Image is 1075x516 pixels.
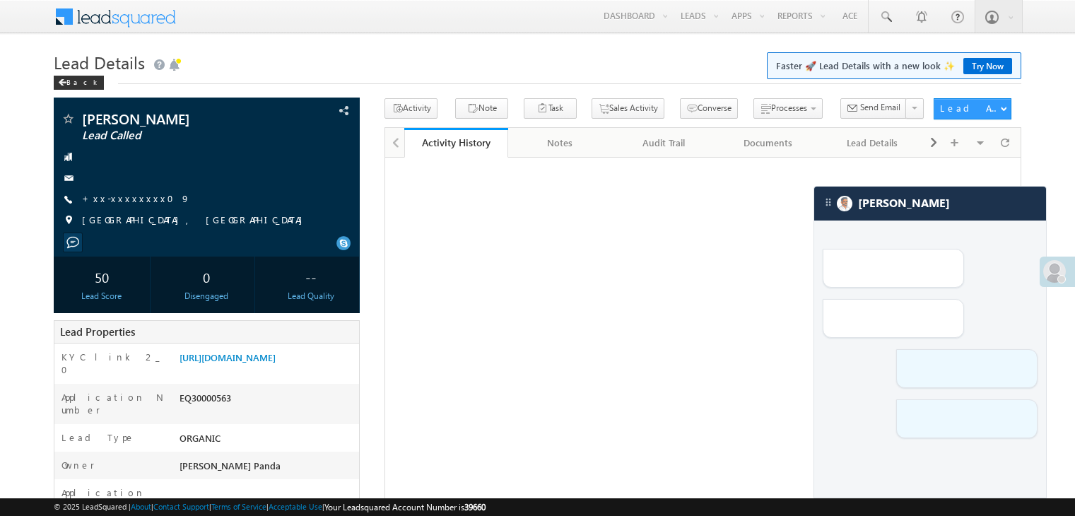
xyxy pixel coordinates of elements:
[934,98,1011,119] button: Lead Actions
[415,136,498,149] div: Activity History
[54,51,145,74] span: Lead Details
[821,128,925,158] a: Lead Details
[60,324,135,339] span: Lead Properties
[813,186,1047,498] div: carter-dragCarter[PERSON_NAME]
[519,134,599,151] div: Notes
[837,196,852,211] img: Carter
[753,98,823,119] button: Processes
[840,98,907,119] button: Send Email
[131,502,151,511] a: About
[384,98,437,119] button: Activity
[404,128,508,158] a: Activity History
[180,351,276,363] a: [URL][DOMAIN_NAME]
[162,290,251,303] div: Disengaged
[833,134,912,151] div: Lead Details
[82,112,271,126] span: [PERSON_NAME]
[858,197,950,210] span: Carter
[211,502,266,511] a: Terms of Service
[54,500,486,514] span: © 2025 LeadSquared | | | | |
[57,290,146,303] div: Lead Score
[464,502,486,512] span: 39660
[613,128,717,158] a: Audit Trail
[176,391,359,411] div: EQ30000563
[823,197,834,208] img: carter-drag
[176,431,359,451] div: ORGANIC
[680,98,738,119] button: Converse
[624,134,704,151] div: Audit Trail
[82,129,271,143] span: Lead Called
[728,134,808,151] div: Documents
[524,98,577,119] button: Task
[61,351,165,376] label: KYC link 2_0
[61,486,165,512] label: Application Status
[61,431,135,444] label: Lead Type
[153,502,209,511] a: Contact Support
[776,59,1012,73] span: Faster 🚀 Lead Details with a new look ✨
[61,391,165,416] label: Application Number
[57,264,146,290] div: 50
[54,76,104,90] div: Back
[82,192,190,204] a: +xx-xxxxxxxx09
[269,502,322,511] a: Acceptable Use
[180,459,281,471] span: [PERSON_NAME] Panda
[508,128,612,158] a: Notes
[940,102,1000,115] div: Lead Actions
[455,98,508,119] button: Note
[266,264,356,290] div: --
[717,128,821,158] a: Documents
[54,75,111,87] a: Back
[324,502,486,512] span: Your Leadsquared Account Number is
[771,102,807,113] span: Processes
[61,459,95,471] label: Owner
[860,101,900,114] span: Send Email
[162,264,251,290] div: 0
[82,213,310,228] span: [GEOGRAPHIC_DATA], [GEOGRAPHIC_DATA]
[963,58,1012,74] a: Try Now
[592,98,664,119] button: Sales Activity
[266,290,356,303] div: Lead Quality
